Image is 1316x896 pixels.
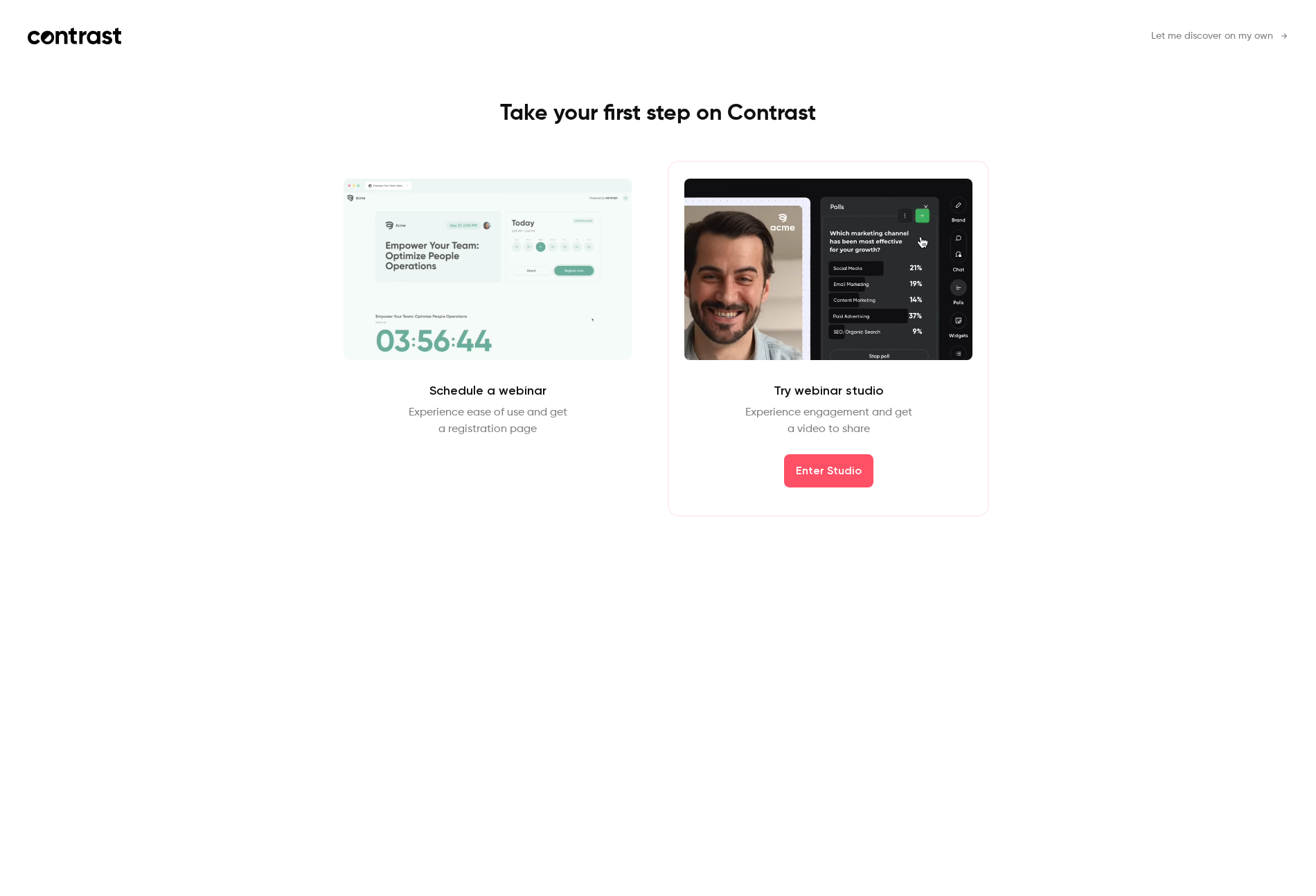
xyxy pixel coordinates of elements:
h2: Try webinar studio [774,382,884,399]
h1: Take your first step on Contrast [299,100,1017,127]
span: Let me discover on my own [1151,29,1273,44]
p: Experience engagement and get a video to share [745,404,912,438]
p: Experience ease of use and get a registration page [409,404,567,438]
button: Enter Studio [784,454,873,487]
h2: Schedule a webinar [429,382,546,399]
